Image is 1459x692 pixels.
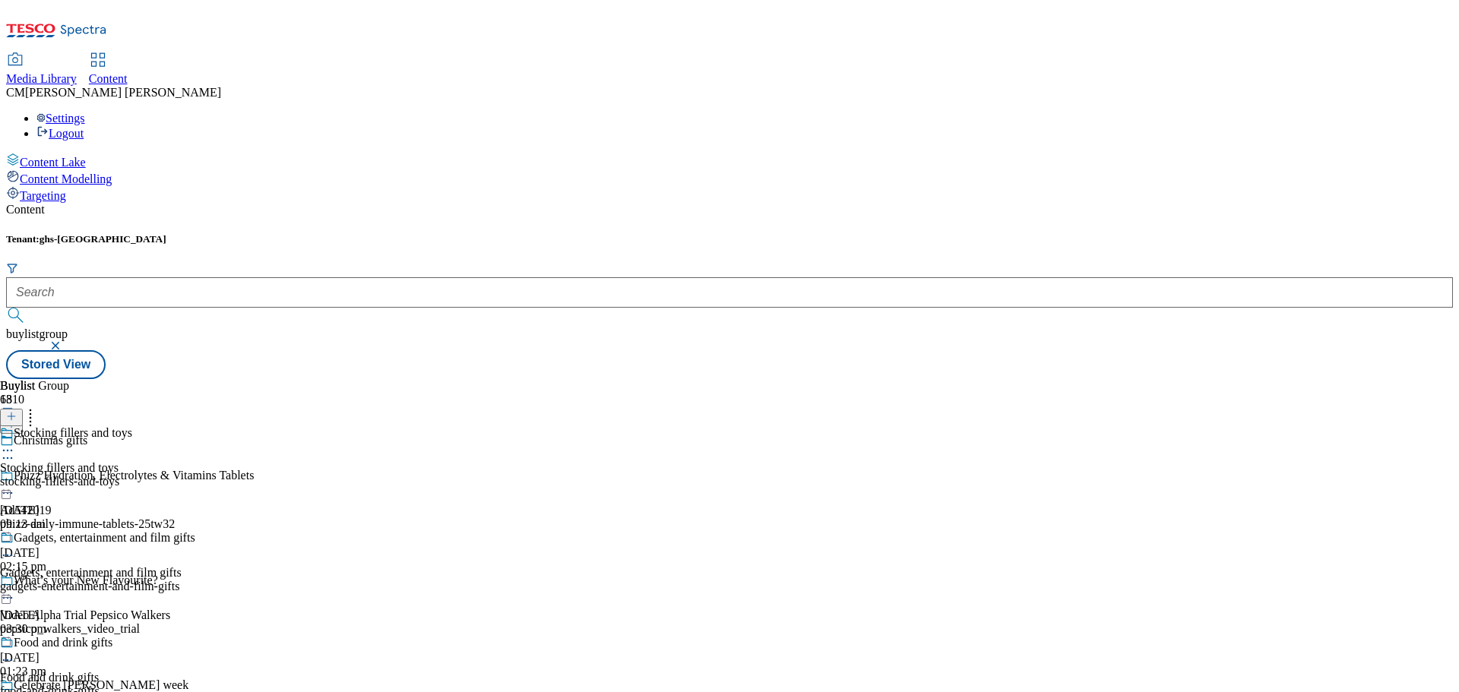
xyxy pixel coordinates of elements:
div: Stocking fillers and toys [14,426,132,440]
div: Content [6,203,1453,216]
h5: Tenant: [6,233,1453,245]
a: Settings [36,112,85,125]
span: Content Lake [20,156,86,169]
span: Targeting [20,189,66,202]
span: Content [89,72,128,85]
span: Content Modelling [20,172,112,185]
span: Media Library [6,72,77,85]
span: [PERSON_NAME] [PERSON_NAME] [25,86,221,99]
svg: Search Filters [6,262,18,274]
button: Stored View [6,350,106,379]
span: buylistgroup [6,327,68,340]
div: Food and drink gifts [14,636,112,649]
div: Gadgets, entertainment and film gifts [14,531,195,545]
input: Search [6,277,1453,308]
span: ghs-[GEOGRAPHIC_DATA] [40,233,166,245]
span: CM [6,86,25,99]
a: Content [89,54,128,86]
a: Logout [36,127,84,140]
a: Content Lake [6,153,1453,169]
a: Content Modelling [6,169,1453,186]
a: Targeting [6,186,1453,203]
a: Media Library [6,54,77,86]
